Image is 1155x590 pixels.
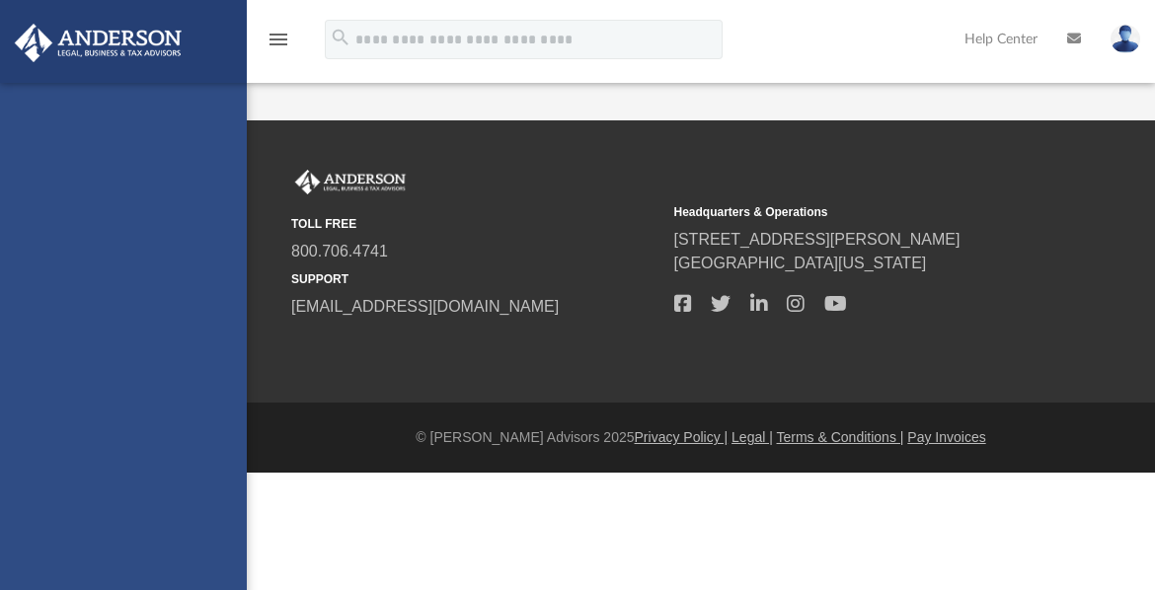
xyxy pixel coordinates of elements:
[777,429,904,445] a: Terms & Conditions |
[330,27,351,48] i: search
[674,203,1043,221] small: Headquarters & Operations
[267,37,290,51] a: menu
[291,270,660,288] small: SUPPORT
[907,429,985,445] a: Pay Invoices
[291,243,388,259] a: 800.706.4741
[247,427,1155,448] div: © [PERSON_NAME] Advisors 2025
[9,24,188,62] img: Anderson Advisors Platinum Portal
[291,170,410,195] img: Anderson Advisors Platinum Portal
[635,429,729,445] a: Privacy Policy |
[291,298,559,315] a: [EMAIL_ADDRESS][DOMAIN_NAME]
[291,215,660,233] small: TOLL FREE
[674,231,961,248] a: [STREET_ADDRESS][PERSON_NAME]
[267,28,290,51] i: menu
[674,255,927,271] a: [GEOGRAPHIC_DATA][US_STATE]
[731,429,773,445] a: Legal |
[1111,25,1140,53] img: User Pic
